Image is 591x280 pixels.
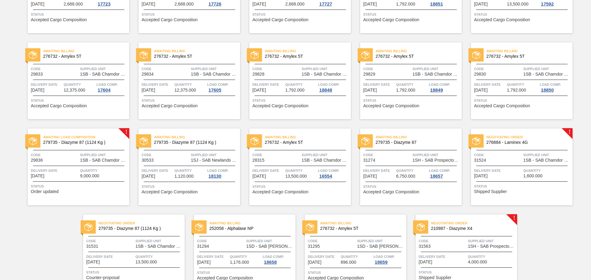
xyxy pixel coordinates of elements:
span: 2,688.000 [285,2,304,6]
img: status [195,223,203,231]
span: Delivery Date [31,168,78,174]
img: status [361,51,369,59]
span: Load Comp. [96,81,118,88]
span: Awaiting Billing [486,48,573,54]
div: 18849 [429,88,444,93]
span: Awaiting Billing [209,220,295,226]
div: 17723 [96,2,112,6]
a: Load Comp.16554 [318,168,349,179]
div: 17604 [96,88,112,93]
span: 12,375.000 [175,88,196,93]
span: 29836 [31,158,43,163]
span: 1SB - SAB Chamdor Brewery [302,158,349,163]
span: Delivery Date [474,168,522,174]
a: statusAwaiting Billing276732 - Amylex 5TCode28315Supplied Unit1SB - SAB Chamdor BreweryDelivery D... [240,128,351,205]
span: 1SB - SAB Chamdor Brewery [135,244,183,249]
a: statusAwaiting Billing276732 - Amylex 5TCode29829Supplied Unit1SB - SAB Chamdor BreweryDelivery D... [351,42,462,119]
span: 2,688.000 [64,2,83,6]
span: Supplied Unit [135,238,183,244]
span: 276732 - Amylex 5T [43,54,124,59]
span: Status [363,11,460,18]
span: Accepted Cargo Composition [474,104,530,108]
a: Load Comp.17604 [96,81,128,93]
a: Load Comp.17605 [207,81,239,93]
span: 07/18/2025 [474,2,488,6]
a: Load Comp.18657 [429,168,460,179]
span: 09/15/2025 [197,260,211,265]
span: 09/15/2025 [308,260,321,265]
div: 18130 [207,174,223,179]
span: Load Comp. [207,168,228,174]
span: Accepted Cargo Composition [363,190,419,194]
span: 896.000 [341,260,356,265]
span: Status [363,97,460,104]
span: 279735 - Diazyme 87 [376,140,457,145]
span: Code [474,66,522,72]
span: Supplied Unit [412,152,460,158]
span: Status [474,183,571,189]
span: Status [363,183,460,190]
a: statusAwaiting Billing276732 - Amylex 5TCode29828Supplied Unit1SB - SAB Chamdor BreweryDelivery D... [240,42,351,119]
span: Delivery Date [363,168,395,174]
span: Delivery Date [252,168,284,174]
img: status [472,137,480,145]
span: 276732 - Amylex 5T [265,54,346,59]
span: Delivery Date [86,254,134,260]
span: 1,792.000 [285,88,304,93]
span: 1,176.000 [230,260,249,265]
span: Status [142,97,239,104]
span: Delivery Date [363,81,395,88]
a: Load Comp.18658 [263,254,294,265]
span: Delivery Date [197,254,228,260]
span: 13,500.000 [135,260,157,264]
span: Accepted Cargo Composition [252,104,308,108]
span: Code [86,238,134,244]
span: 07/18/2025 [31,2,44,6]
span: Supplied Unit [302,152,349,158]
span: Negotiating Order [486,134,573,140]
div: 17726 [207,2,223,6]
span: Awaiting Billing [154,134,240,140]
div: 18657 [429,174,444,179]
div: 17727 [318,2,333,6]
span: Accepted Cargo Composition [31,104,87,108]
img: status [417,223,425,231]
span: 1SB - SAB Chamdor Brewery [80,158,128,163]
span: Supplied Unit [80,66,128,72]
span: Status [142,183,239,190]
span: 13,500.000 [285,174,307,179]
span: 31274 [363,158,375,163]
span: 1,792.000 [507,88,526,93]
span: 08/09/2025 [142,174,155,179]
a: Load Comp.18848 [318,81,349,93]
span: Delivery Date [474,81,505,88]
span: Quantity [468,254,516,260]
span: 1SB - SAB Chamdor Brewery [302,72,349,77]
span: Status [31,97,128,104]
span: Load Comp. [540,81,561,88]
span: Load Comp. [318,81,339,88]
span: Code [363,152,411,158]
span: Supplied Unit [468,238,516,244]
span: 29833 [31,72,43,77]
span: Supplied Unit [523,152,571,158]
a: statusAwaiting Billing276732 - Amylex 5TCode29834Supplied Unit1SB - SAB Chamdor BreweryDelivery D... [129,42,240,119]
span: 09/09/2025 [474,174,488,178]
span: 31531 [86,244,98,249]
span: 210987 - Diazyme X4 [431,226,512,231]
span: Status [31,11,128,18]
span: Status [142,11,239,18]
span: Accepted Cargo Composition [142,104,198,108]
span: Delivery Date [142,168,173,174]
span: 1SJ - SAB Newlands Brewery [191,158,239,163]
span: 13,500.000 [507,2,529,6]
span: Accepted Cargo Composition [474,18,530,22]
span: Quantity [341,254,372,260]
span: 276732 - Amylex 5T [265,140,346,145]
a: statusAwaiting Billing276732 - Amylex 5TCode29830Supplied Unit1SB - SAB Chamdor BreweryDelivery D... [462,42,573,119]
span: 276732 - Amylex 5T [486,54,568,59]
span: Status [252,97,349,104]
span: Code [31,66,78,72]
span: Supplied Unit [412,66,460,72]
span: Accepted Cargo Composition [142,190,198,194]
